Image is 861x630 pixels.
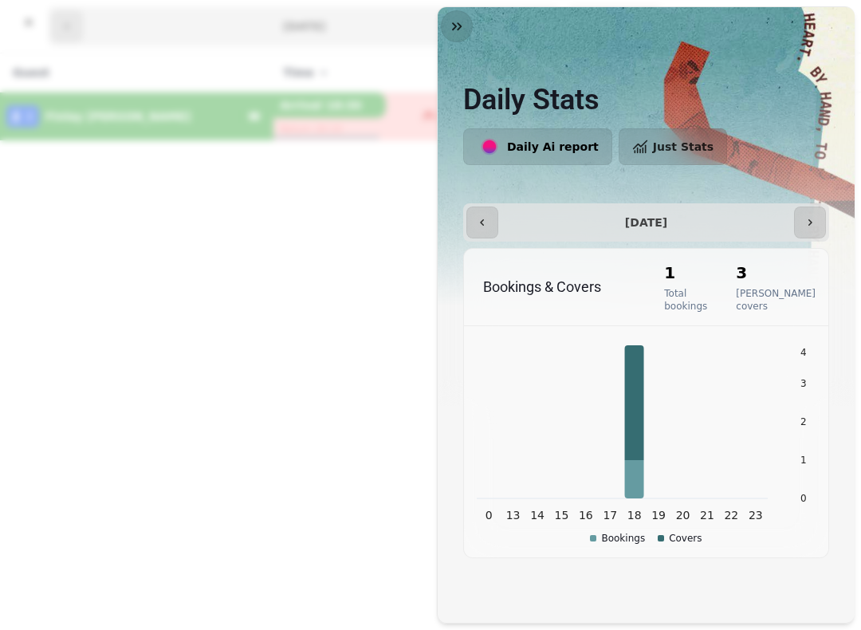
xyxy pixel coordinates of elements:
[658,532,702,545] div: Covers
[664,262,707,284] h2: 1
[724,509,738,522] tspan: 22
[700,509,714,522] tspan: 21
[438,7,855,406] img: Background
[627,509,642,522] tspan: 18
[463,45,829,116] h1: Daily Stats
[506,509,521,522] tspan: 13
[579,509,593,522] tspan: 16
[800,493,807,504] tspan: 0
[507,141,599,152] span: Daily Ai report
[736,287,816,313] p: [PERSON_NAME] covers
[749,509,763,522] tspan: 23
[736,262,816,284] h2: 3
[800,347,807,358] tspan: 4
[555,509,569,522] tspan: 15
[800,416,807,427] tspan: 2
[664,287,707,313] p: Total bookings
[800,378,807,389] tspan: 3
[651,509,666,522] tspan: 19
[486,509,493,522] tspan: 0
[603,509,617,522] tspan: 17
[483,276,632,298] p: Bookings & Covers
[590,532,645,545] div: Bookings
[463,128,612,165] button: Daily Ai report
[676,509,690,522] tspan: 20
[619,128,727,165] button: Just Stats
[800,455,807,466] tspan: 1
[653,141,714,152] span: Just Stats
[530,509,545,522] tspan: 14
